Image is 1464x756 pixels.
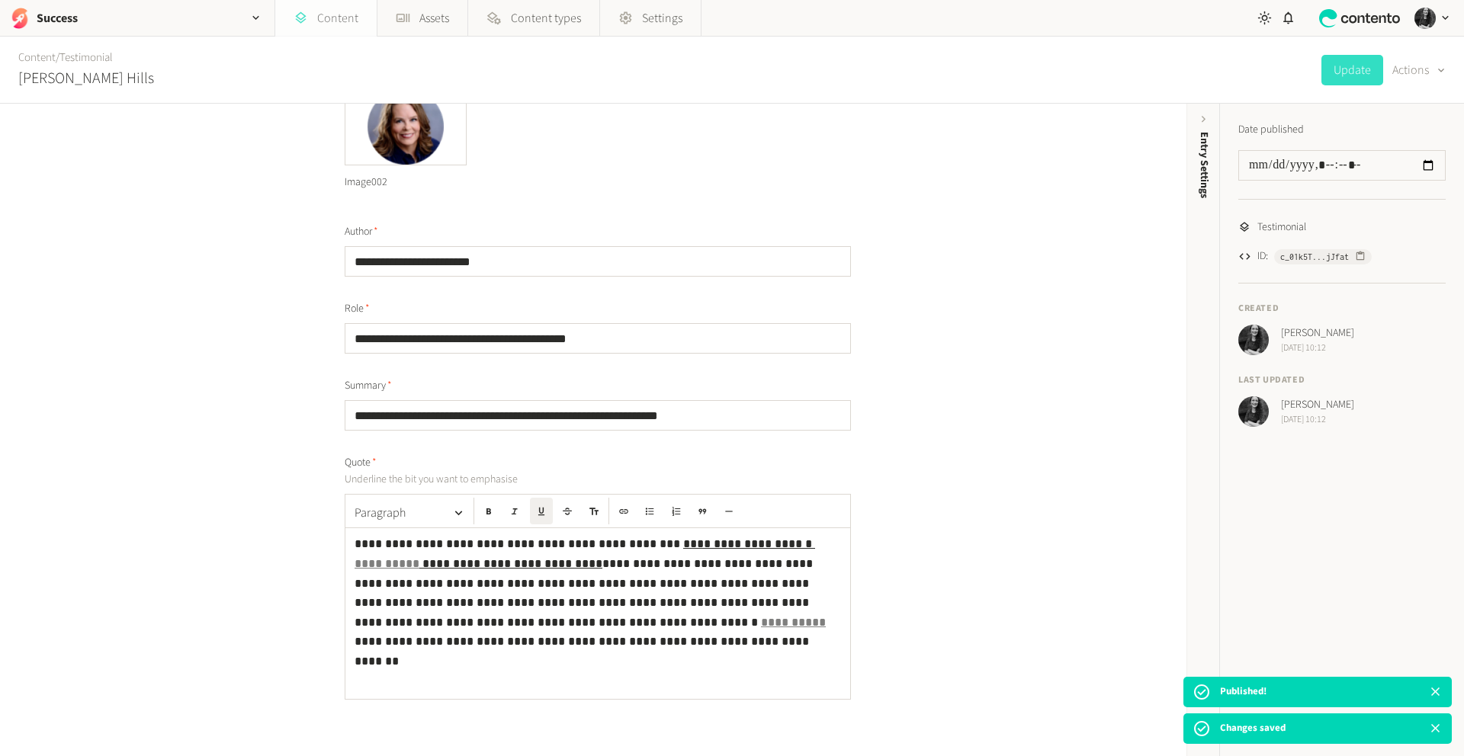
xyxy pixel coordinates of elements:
h2: [PERSON_NAME] Hills [18,67,154,90]
span: c_01k5T...jJfat [1280,250,1349,264]
span: [PERSON_NAME] [1281,325,1354,341]
img: Image002 [345,88,466,165]
button: Paragraph [348,498,470,528]
span: [DATE] 10:12 [1281,413,1354,427]
span: Role [345,301,370,317]
span: Author [345,224,378,240]
a: Testimonial [59,50,113,66]
button: Update [1321,55,1383,85]
span: [DATE] 10:12 [1281,341,1354,355]
label: Date published [1238,122,1304,138]
span: Quote [345,455,377,471]
img: Hollie Duncan [1238,396,1269,427]
h2: Success [37,9,78,27]
h4: Last updated [1238,373,1446,387]
p: Published! [1220,684,1267,700]
p: Underline the bit you want to emphasise [345,471,692,488]
button: c_01k5T...jJfat [1274,249,1372,264]
span: Content types [511,9,581,27]
h4: Created [1238,302,1446,316]
img: Hollie Duncan [1414,8,1436,29]
span: ID: [1257,248,1268,264]
img: Success [9,8,30,29]
span: [PERSON_NAME] [1281,397,1354,413]
button: Actions [1392,55,1446,85]
span: / [56,50,59,66]
a: Content [18,50,56,66]
img: Hollie Duncan [1238,325,1269,355]
span: Testimonial [1257,219,1306,235]
span: Summary [345,378,392,394]
p: Changes saved [1220,721,1286,736]
span: Settings [642,9,682,27]
span: Entry Settings [1196,132,1212,198]
div: Image002 [345,165,467,200]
